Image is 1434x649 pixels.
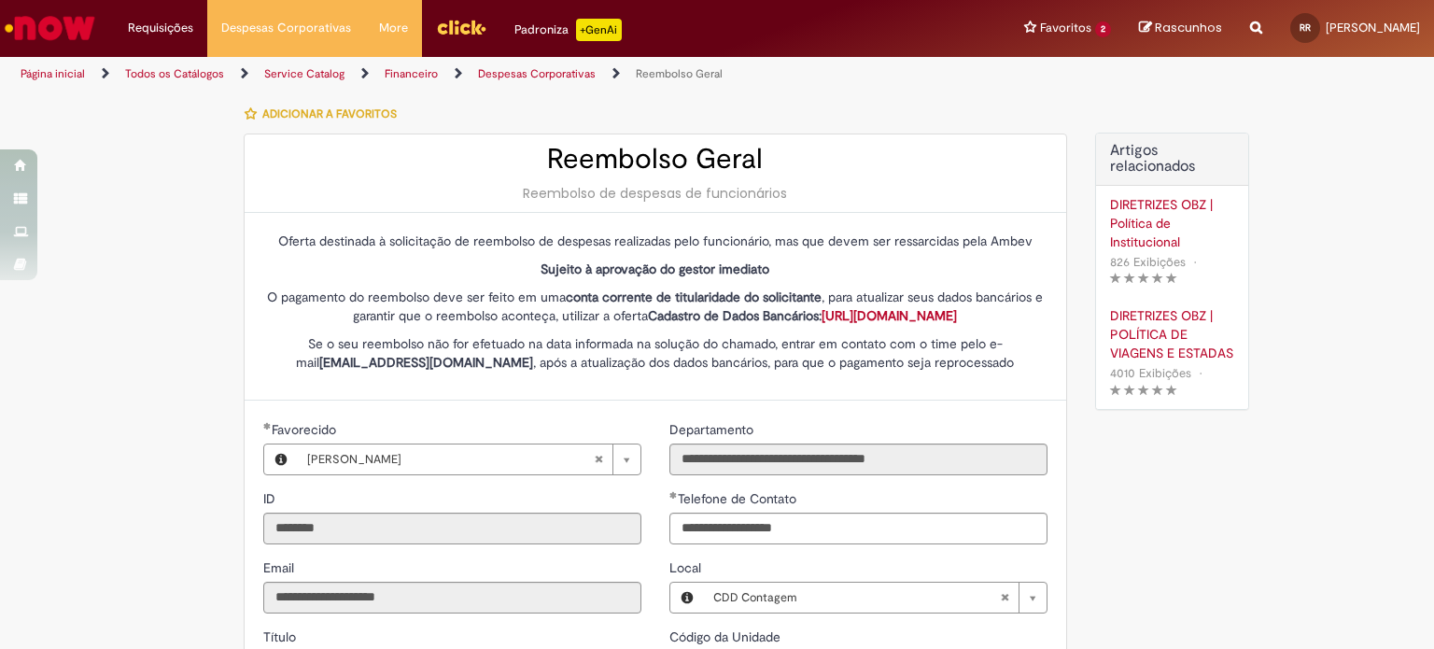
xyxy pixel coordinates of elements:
[478,66,596,81] a: Despesas Corporativas
[263,232,1047,250] p: Oferta destinada à solicitação de reembolso de despesas realizadas pelo funcionário, mas que deve...
[584,444,612,474] abbr: Limpar campo Favorecido
[1195,360,1206,386] span: •
[1095,21,1111,37] span: 2
[1189,249,1201,275] span: •
[125,66,224,81] a: Todos os Catálogos
[21,66,85,81] a: Página inicial
[678,490,800,507] span: Telefone de Contato
[636,66,723,81] a: Reembolso Geral
[1110,143,1234,176] h3: Artigos relacionados
[263,184,1047,203] div: Reembolso de despesas de funcionários
[669,421,757,438] span: Somente leitura - Departamento
[244,94,407,134] button: Adicionar a Favoritos
[1300,21,1311,34] span: RR
[566,289,822,305] strong: conta corrente de titularidade do solicitante
[379,19,408,37] span: More
[576,19,622,41] p: +GenAi
[713,583,1000,613] span: CDD Contagem
[2,9,98,47] img: ServiceNow
[669,513,1047,544] input: Telefone de Contato
[1155,19,1222,36] span: Rascunhos
[263,582,641,614] input: Email
[669,420,757,439] label: Somente leitura - Departamento
[541,261,769,277] strong: Sujeito à aprovação do gestor imediato
[263,489,279,508] label: Somente leitura - ID
[263,334,1047,372] p: Se o seu reembolso não for efetuado na data informada na solução do chamado, entrar em contato co...
[436,13,486,41] img: click_logo_yellow_360x200.png
[221,19,351,37] span: Despesas Corporativas
[263,559,298,576] span: Somente leitura - Email
[1110,365,1191,381] span: 4010 Exibições
[991,583,1019,613] abbr: Limpar campo Local
[669,628,784,646] label: Somente leitura - Código da Unidade
[263,513,641,544] input: ID
[385,66,438,81] a: Financeiro
[128,19,193,37] span: Requisições
[669,559,705,576] span: Local
[1326,20,1420,35] span: [PERSON_NAME]
[1040,19,1091,37] span: Favoritos
[669,491,678,499] span: Obrigatório Preenchido
[669,444,1047,475] input: Departamento
[319,354,533,371] strong: [EMAIL_ADDRESS][DOMAIN_NAME]
[822,307,957,324] a: [URL][DOMAIN_NAME]
[1110,254,1186,270] span: 826 Exibições
[514,19,622,41] div: Padroniza
[263,490,279,507] span: Somente leitura - ID
[1110,306,1234,362] a: DIRETRIZES OBZ | POLÍTICA DE VIAGENS E ESTADAS
[307,444,594,474] span: [PERSON_NAME]
[1139,20,1222,37] a: Rascunhos
[262,106,397,121] span: Adicionar a Favoritos
[263,288,1047,325] p: O pagamento do reembolso deve ser feito em uma , para atualizar seus dados bancários e garantir q...
[1110,195,1234,251] a: DIRETRIZES OBZ | Política de Institucional
[14,57,942,92] ul: Trilhas de página
[648,307,957,324] strong: Cadastro de Dados Bancários:
[264,444,298,474] button: Favorecido, Visualizar este registro Rebeca Ribeiro
[704,583,1047,613] a: CDD ContagemLimpar campo Local
[298,444,640,474] a: [PERSON_NAME]Limpar campo Favorecido
[263,144,1047,175] h2: Reembolso Geral
[272,421,340,438] span: Necessários - Favorecido
[263,628,300,646] label: Somente leitura - Título
[669,628,784,645] span: Somente leitura - Código da Unidade
[264,66,344,81] a: Service Catalog
[263,422,272,430] span: Obrigatório Preenchido
[263,558,298,577] label: Somente leitura - Email
[670,583,704,613] button: Local, Visualizar este registro CDD Contagem
[263,628,300,645] span: Somente leitura - Título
